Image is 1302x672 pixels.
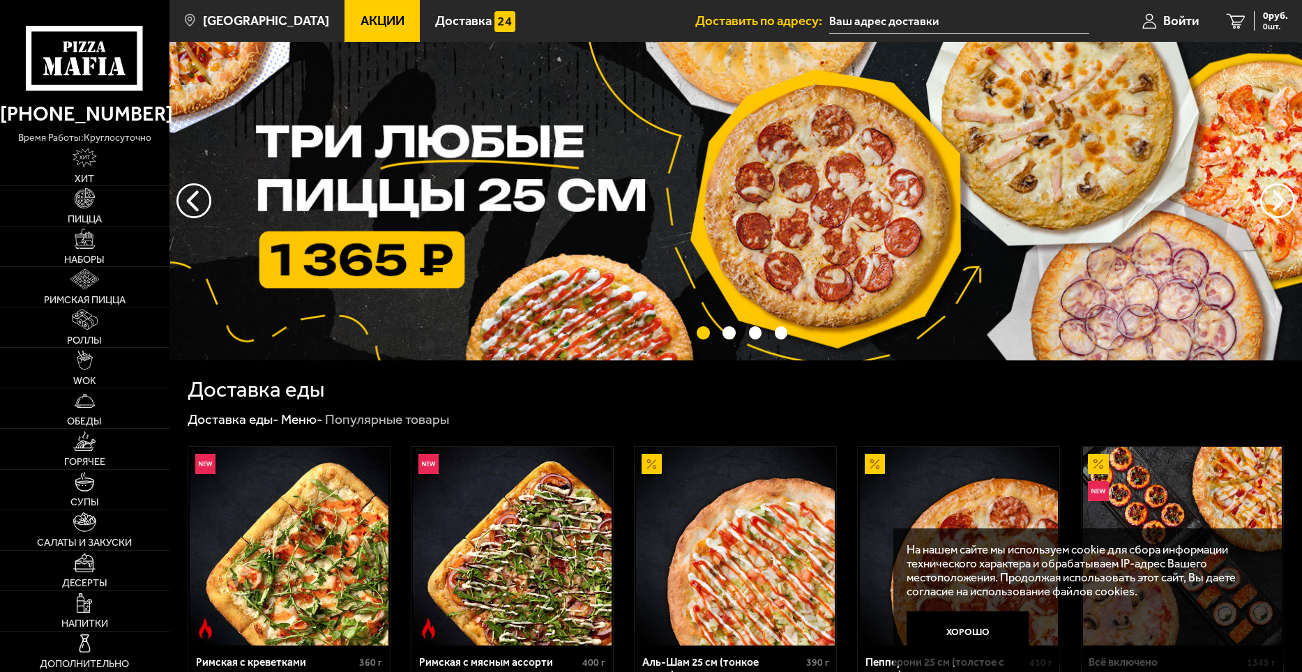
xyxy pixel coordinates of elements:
[195,454,215,474] img: Новинка
[411,447,613,646] a: НовинкаОстрое блюдоРимская с мясным ассорти
[1082,447,1283,646] a: АкционныйНовинкаВсё включено
[70,497,99,507] span: Супы
[176,183,211,218] button: следующий
[203,15,329,28] span: [GEOGRAPHIC_DATA]
[281,411,323,427] a: Меню-
[636,447,835,646] img: Аль-Шам 25 см (тонкое тесто)
[1083,447,1282,646] img: Всё включено
[64,254,105,264] span: Наборы
[1260,183,1295,218] button: предыдущий
[1263,11,1288,21] span: 0 руб.
[1263,22,1288,31] span: 0 шт.
[64,457,105,466] span: Горячее
[188,411,279,427] a: Доставка еды-
[62,578,107,588] span: Десерты
[494,11,515,31] img: 15daf4d41897b9f0e9f617042186c801.svg
[68,214,102,224] span: Пицца
[325,411,449,428] div: Популярные товары
[44,295,126,305] span: Римская пицца
[1163,15,1199,28] span: Войти
[858,447,1059,646] a: АкционныйПепперони 25 см (толстое с сыром)
[435,15,492,28] span: Доставка
[775,326,788,339] button: точки переключения
[1088,481,1108,501] img: Новинка
[829,8,1089,34] input: Ваш адрес доставки
[695,15,829,28] span: Доставить по адресу:
[195,618,215,639] img: Острое блюдо
[582,657,605,669] span: 400 г
[73,376,96,385] span: WOK
[860,447,1059,646] img: Пепперони 25 см (толстое с сыром)
[361,15,404,28] span: Акции
[418,454,439,474] img: Новинка
[61,618,108,628] span: Напитки
[749,326,762,339] button: точки переключения
[418,618,439,639] img: Острое блюдо
[907,542,1262,599] p: На нашем сайте мы используем cookie для сбора информации технического характера и обрабатываем IP...
[40,659,129,669] span: Дополнительно
[37,537,132,547] span: Салаты и закуски
[190,447,388,646] img: Римская с креветками
[419,656,580,669] div: Римская с мясным ассорти
[1088,454,1108,474] img: Акционный
[188,447,390,646] a: НовинкаОстрое блюдоРимская с креветками
[196,656,356,669] div: Римская с креветками
[67,335,102,345] span: Роллы
[359,657,382,669] span: 360 г
[75,174,94,183] span: Хит
[722,326,736,339] button: точки переключения
[642,454,662,474] img: Акционный
[67,416,102,426] span: Обеды
[635,447,836,646] a: АкционныйАль-Шам 25 см (тонкое тесто)
[907,611,1029,652] button: Хорошо
[865,454,885,474] img: Акционный
[697,326,710,339] button: точки переключения
[413,447,612,646] img: Римская с мясным ассорти
[188,379,324,400] h1: Доставка еды
[806,657,829,669] span: 390 г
